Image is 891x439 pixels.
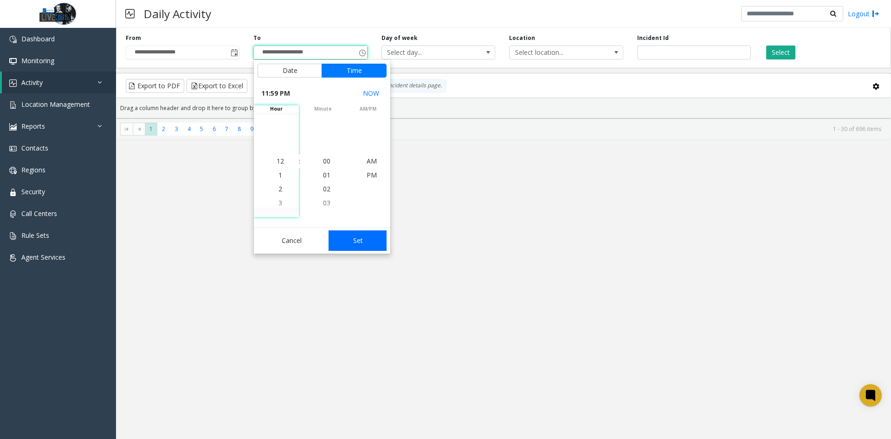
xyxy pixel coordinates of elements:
[357,46,367,59] span: Toggle popup
[208,123,220,135] span: Page 6
[367,157,377,165] span: AM
[195,123,208,135] span: Page 5
[278,198,282,207] span: 3
[300,105,345,112] span: minute
[9,189,17,196] img: 'icon'
[2,72,116,93] a: Activity
[254,105,299,112] span: hour
[509,34,535,42] label: Location
[21,187,45,196] span: Security
[126,79,184,93] button: Export to PDF
[245,123,258,135] span: Page 9
[21,144,48,152] span: Contacts
[299,157,300,166] div: :
[116,100,891,116] div: Drag a column header and drop it here to group by that column
[9,232,17,240] img: 'icon'
[9,254,17,262] img: 'icon'
[229,46,239,59] span: Toggle popup
[258,64,322,78] button: Date tab
[170,123,183,135] span: Page 3
[9,123,17,131] img: 'icon'
[314,125,881,133] kendo-pager-info: 1 - 30 of 696 items
[9,210,17,218] img: 'icon'
[382,46,472,59] span: Select day...
[381,34,418,42] label: Day of week
[258,230,326,251] button: Cancel
[359,85,383,102] button: Select now
[220,123,233,135] span: Page 7
[278,184,282,193] span: 2
[329,230,387,251] button: Set
[21,231,49,240] span: Rule Sets
[233,123,245,135] span: Page 8
[9,101,17,109] img: 'icon'
[21,100,90,109] span: Location Management
[510,46,600,59] span: Select location...
[277,157,284,165] span: 12
[21,78,43,87] span: Activity
[253,34,261,42] label: To
[367,170,377,179] span: PM
[21,165,45,174] span: Regions
[139,2,216,25] h3: Daily Activity
[21,253,65,262] span: Agent Services
[9,167,17,174] img: 'icon'
[261,87,290,100] span: 11:59 PM
[345,105,390,112] span: AM/PM
[21,209,57,218] span: Call Centers
[145,123,157,135] span: Page 1
[323,157,330,165] span: 00
[278,170,282,179] span: 1
[125,2,135,25] img: pageIcon
[766,46,795,59] button: Select
[323,170,330,179] span: 01
[9,79,17,87] img: 'icon'
[9,145,17,152] img: 'icon'
[848,9,879,19] a: Logout
[21,122,45,131] span: Reports
[187,79,247,93] button: Export to Excel
[323,184,330,193] span: 02
[9,58,17,65] img: 'icon'
[872,9,879,19] img: logout
[323,198,330,207] span: 03
[9,36,17,43] img: 'icon'
[183,123,195,135] span: Page 4
[126,34,141,42] label: From
[637,34,669,42] label: Incident Id
[21,56,54,65] span: Monitoring
[157,123,170,135] span: Page 2
[322,64,387,78] button: Time tab
[21,34,55,43] span: Dashboard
